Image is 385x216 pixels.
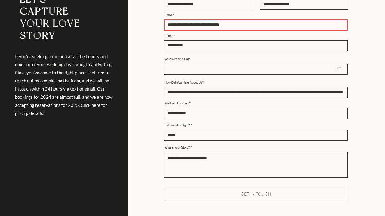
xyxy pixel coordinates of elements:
[164,124,348,127] label: Estimated Budget?
[164,34,348,37] label: Phone
[164,58,348,61] label: Your Wedding Date
[337,67,341,71] button: Open calendar
[164,189,347,199] button: GET IN TOUCH
[241,191,271,197] span: GET IN TOUCH
[164,14,348,17] label: Email
[164,81,348,84] label: How Did You Hear About Us?
[15,54,112,116] span: If you're seeking to immortalize the beauty and emotion of your wedding day through captivating f...
[164,146,348,149] label: What's your Story?
[164,102,348,105] label: Wedding Location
